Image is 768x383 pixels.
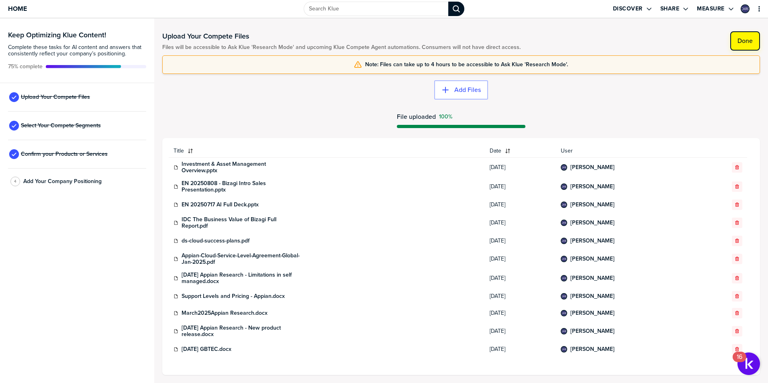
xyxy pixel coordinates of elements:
img: e7ada294ebefaa5c5230c13e7e537379-sml.png [562,202,566,207]
img: e7ada294ebefaa5c5230c13e7e537379-sml.png [562,184,566,189]
div: Camila Alejandra Rincon Carrillo [561,328,567,334]
span: Add Your Company Positioning [23,178,102,185]
a: Edit Profile [740,4,750,14]
span: [DATE] [490,238,551,244]
img: e7ada294ebefaa5c5230c13e7e537379-sml.png [562,347,566,352]
h3: Keep Optimizing Klue Content! [8,31,146,39]
div: Camila Alejandra Rincon Carrillo [741,4,750,13]
span: Files will be accessible to Ask Klue 'Research Mode' and upcoming Klue Compete Agent automations.... [162,44,521,51]
label: Measure [697,5,725,12]
a: [PERSON_NAME] [570,183,615,190]
a: [PERSON_NAME] [570,202,615,208]
button: Done [730,31,760,51]
a: [PERSON_NAME] [570,220,615,226]
span: [DATE] [490,183,551,190]
span: Date [490,148,501,154]
div: Camila Alejandra Rincon Carrillo [561,238,567,244]
img: e7ada294ebefaa5c5230c13e7e537379-sml.png [562,294,566,299]
span: Title [174,148,184,154]
div: Camila Alejandra Rincon Carrillo [561,183,567,190]
button: Open Resource Center, 16 new notifications [737,352,760,375]
a: EN 20250717 AI Full Deck.pptx [182,202,259,208]
div: Camila Alejandra Rincon Carrillo [561,275,567,281]
span: [DATE] [490,328,551,334]
span: 4 [14,178,16,184]
a: [PERSON_NAME] [570,293,615,299]
a: Investment & Asset Management Overview.pptx [182,161,302,174]
a: ds-cloud-success-plans.pdf [182,238,249,244]
a: [PERSON_NAME] [570,238,615,244]
img: e7ada294ebefaa5c5230c13e7e537379-sml.png [562,220,566,225]
span: [DATE] [490,256,551,262]
a: [DATE] GBTEC.docx [182,346,231,352]
div: Camila Alejandra Rincon Carrillo [561,346,567,352]
span: [DATE] [490,220,551,226]
a: [PERSON_NAME] [570,310,615,316]
div: Camila Alejandra Rincon Carrillo [561,202,567,208]
span: Complete these tasks for AI content and answers that consistently reflect your company’s position... [8,44,146,57]
span: [DATE] [490,346,551,352]
h1: Upload Your Compete Files [162,31,521,41]
a: Appian-Cloud-Service-Level-Agreement-Global-Jan-2025.pdf [182,253,302,265]
a: March2025Appian Research.docx [182,310,268,316]
span: [DATE] [490,293,551,299]
span: [DATE] [490,164,551,171]
a: [PERSON_NAME] [570,328,615,334]
span: [DATE] [490,202,551,208]
span: [DATE] [490,310,551,316]
span: Confirm your Products or Services [21,151,108,157]
span: [DATE] [490,275,551,281]
a: [PERSON_NAME] [570,346,615,352]
a: IDC The Business Value of Bizagi Full Report.pdf [182,216,302,229]
div: Camila Alejandra Rincon Carrillo [561,293,567,299]
label: Done [737,37,753,45]
img: e7ada294ebefaa5c5230c13e7e537379-sml.png [562,329,566,334]
img: e7ada294ebefaa5c5230c13e7e537379-sml.png [741,5,749,12]
a: EN 20250808 - Bizagi Intro Sales Presentation.pptx [182,180,302,193]
span: Home [8,5,27,12]
img: e7ada294ebefaa5c5230c13e7e537379-sml.png [562,311,566,316]
a: [PERSON_NAME] [570,164,615,171]
div: Camila Alejandra Rincon Carrillo [561,310,567,316]
img: e7ada294ebefaa5c5230c13e7e537379-sml.png [562,165,566,170]
a: Support Levels and Pricing - Appian.docx [182,293,285,299]
button: Date [485,145,556,157]
button: Title [169,145,485,157]
div: Camila Alejandra Rincon Carrillo [561,220,567,226]
button: Add Files [434,80,488,100]
img: e7ada294ebefaa5c5230c13e7e537379-sml.png [562,276,566,281]
label: Add Files [454,86,481,94]
label: Discover [613,5,643,12]
span: Upload Your Compete Files [21,94,90,100]
span: Note: Files can take up to 4 hours to be accessible to Ask Klue 'Research Mode'. [365,61,568,68]
span: User [561,148,697,154]
a: [PERSON_NAME] [570,275,615,281]
span: Active [8,63,43,70]
label: Share [660,5,680,12]
img: e7ada294ebefaa5c5230c13e7e537379-sml.png [562,238,566,243]
span: File uploaded [397,113,436,120]
a: [PERSON_NAME] [570,256,615,262]
span: Select Your Compete Segments [21,122,101,129]
div: Camila Alejandra Rincon Carrillo [561,164,567,171]
div: Camila Alejandra Rincon Carrillo [561,256,567,262]
input: Search Klue [304,2,448,16]
div: 16 [737,357,742,367]
a: [DATE] Appian Research - Limitations in self managed.docx [182,272,302,285]
img: e7ada294ebefaa5c5230c13e7e537379-sml.png [562,257,566,261]
div: Search Klue [448,2,464,16]
a: [DATE] Appian Research - New product release.docx [182,325,302,338]
span: Success [439,114,452,120]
